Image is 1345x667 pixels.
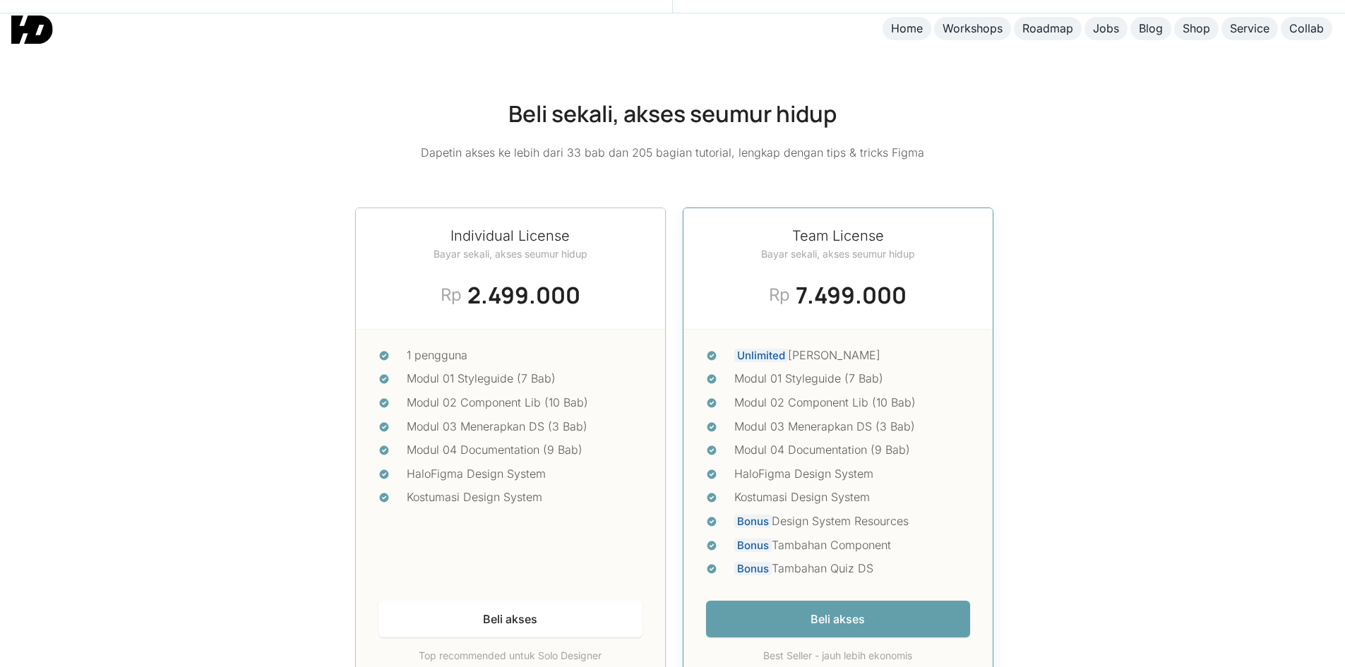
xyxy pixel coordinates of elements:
div: Best Seller - jauh lebih ekonomis [706,649,970,663]
div: Modul 02 Component Lib (10 Bab) [407,394,642,412]
a: Collab [1281,17,1332,40]
div: Kostumasi Design System [407,488,642,507]
div: Jobs [1093,21,1119,36]
a: Blog [1130,17,1171,40]
div: Workshops [943,21,1003,36]
div: 7.499.000 [796,278,907,312]
a: Workshops [934,17,1011,40]
h2: Individual License [434,225,587,246]
a: Jobs [1084,17,1128,40]
div: Modul 04 Documentation (9 Bab) [734,441,970,459]
div: Bayar sekali, akses seumur hidup [761,246,915,261]
div: Modul 01 Styleguide (7 Bab) [734,370,970,388]
div: Bayar sekali, akses seumur hidup [434,246,587,261]
div: Modul 01 Styleguide (7 Bab) [407,370,642,388]
a: Beli akses [706,601,970,638]
div: Home [891,21,923,36]
div: Modul 03 Menerapkan DS (3 Bab) [734,418,970,436]
div: Tambahan Quiz DS [734,560,970,578]
div: Roadmap [1022,21,1073,36]
div: HaloFigma Design System [407,465,642,483]
div: HaloFigma Design System [734,465,970,483]
div: Design System Resources [734,512,970,531]
div: Collab [1289,21,1324,36]
span: Bonus [734,539,772,552]
div: Tambahan Component [734,536,970,555]
div: Shop [1183,21,1210,36]
div: [PERSON_NAME] [734,347,970,365]
div: Modul 03 Menerapkan DS (3 Bab) [407,418,642,436]
div: Modul 04 Documentation (9 Bab) [407,441,642,459]
div: 1 pengguna [407,347,642,365]
a: Home [883,17,931,40]
h2: Team License [761,225,915,246]
div: Service [1230,21,1269,36]
a: Shop [1174,17,1219,40]
div: 2.499.000 [467,278,580,312]
div: Kostumasi Design System [734,488,970,507]
a: Service [1221,17,1278,40]
div: Rp [441,282,462,308]
span: Bonus [734,562,772,575]
a: Roadmap [1014,17,1082,40]
div: Modul 02 Component Lib (10 Bab) [734,394,970,412]
p: Dapetin akses ke lebih dari 33 bab dan 205 bagian tutorial, lengkap dengan tips & tricks Figma [421,144,924,162]
div: Top recommended untuk Solo Designer [378,649,642,663]
a: Beli akses [378,601,642,638]
div: Blog [1139,21,1163,36]
span: Bonus [734,515,772,528]
div: Rp [769,282,790,308]
span: Unlimited [734,349,788,362]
